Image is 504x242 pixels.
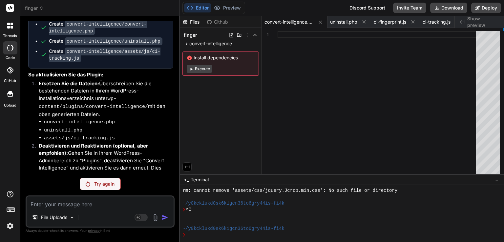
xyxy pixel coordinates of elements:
[162,214,168,221] img: icon
[191,176,209,183] span: Terminal
[4,103,16,108] label: Upload
[467,15,499,29] span: Show preview
[374,19,406,25] span: ci-fingerprint.js
[430,3,467,13] button: Download
[187,54,255,61] span: Install dependencies
[330,19,357,25] span: uninstall.php
[41,214,67,221] p: File Uploads
[94,181,115,187] p: Try again
[49,48,160,62] code: convert-intelligence/assets/js/ci-tracking.js
[262,31,269,38] div: 1
[471,3,501,13] button: Deploy
[49,21,166,34] div: Create
[3,33,17,39] label: threads
[182,207,186,213] span: ❯
[182,200,284,207] span: ~/y0kcklukd0sk6k1gcn36to6gry44is-fi4k
[184,3,211,12] button: Editor
[44,135,115,141] code: assets/js/ci-tracking.js
[495,176,499,183] span: −
[211,3,243,12] button: Preview
[187,65,212,73] button: Execute
[182,232,186,238] span: ❯
[28,71,103,78] strong: So aktualisieren Sie das Plugin:
[44,128,82,133] code: uninstall.php
[69,215,75,220] img: Pick Models
[49,20,147,35] code: convert-intelligence/convert-intelligence.php
[4,78,16,84] label: GitHub
[182,226,284,232] span: ~/y0kcklukd0sk6k1gcn36to6gry44is-fi4k
[39,80,99,87] strong: Ersetzen Sie die Dateien:
[86,181,90,187] img: Retry
[6,55,15,61] label: code
[5,220,16,232] img: settings
[25,5,44,11] span: finger
[182,188,397,194] span: rm: cannot remove 'assets/css/jquery.Jcrop.min.css': No such file or directory
[44,119,115,125] code: convert-intelligence.php
[494,174,500,185] button: −
[184,176,189,183] span: >_
[186,207,191,213] span: ^C
[423,19,451,25] span: ci-tracking.js
[49,38,162,45] div: Create
[33,142,173,202] li: Gehen Sie in Ihrem WordPress-Adminbereich zu "Plugins", deaktivieren Sie "Convert Intelligence" u...
[39,143,148,156] strong: Deaktivieren und Reaktivieren (optional, aber empfohlen):
[264,19,314,25] span: convert-intelligence.php
[33,80,173,142] li: Überschreiben Sie die bestehenden Dateien in Ihrem WordPress-Installationsverzeichnis unter mit d...
[184,32,197,38] span: finger
[346,3,389,13] div: Discord Support
[65,37,162,45] code: convert-intelligence/uninstall.php
[393,3,426,13] button: Invite Team
[26,228,175,234] p: Always double-check its answers. Your in Bind
[88,229,100,232] span: privacy
[189,40,232,47] span: convert-intelligence
[152,214,159,221] img: attachment
[204,19,231,25] div: Github
[180,19,204,25] div: Files
[49,48,166,62] div: Create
